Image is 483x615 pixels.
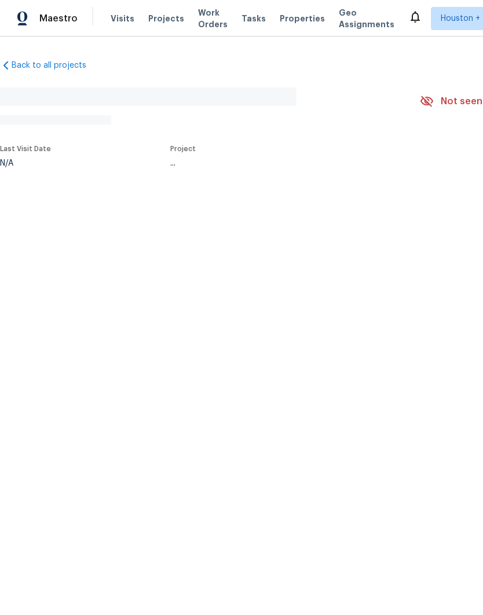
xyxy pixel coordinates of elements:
span: Project [170,145,196,152]
span: Geo Assignments [339,7,394,30]
span: Tasks [241,14,266,23]
span: Properties [280,13,325,24]
span: Work Orders [198,7,228,30]
span: Maestro [39,13,78,24]
span: Projects [148,13,184,24]
div: ... [170,159,393,167]
span: Visits [111,13,134,24]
